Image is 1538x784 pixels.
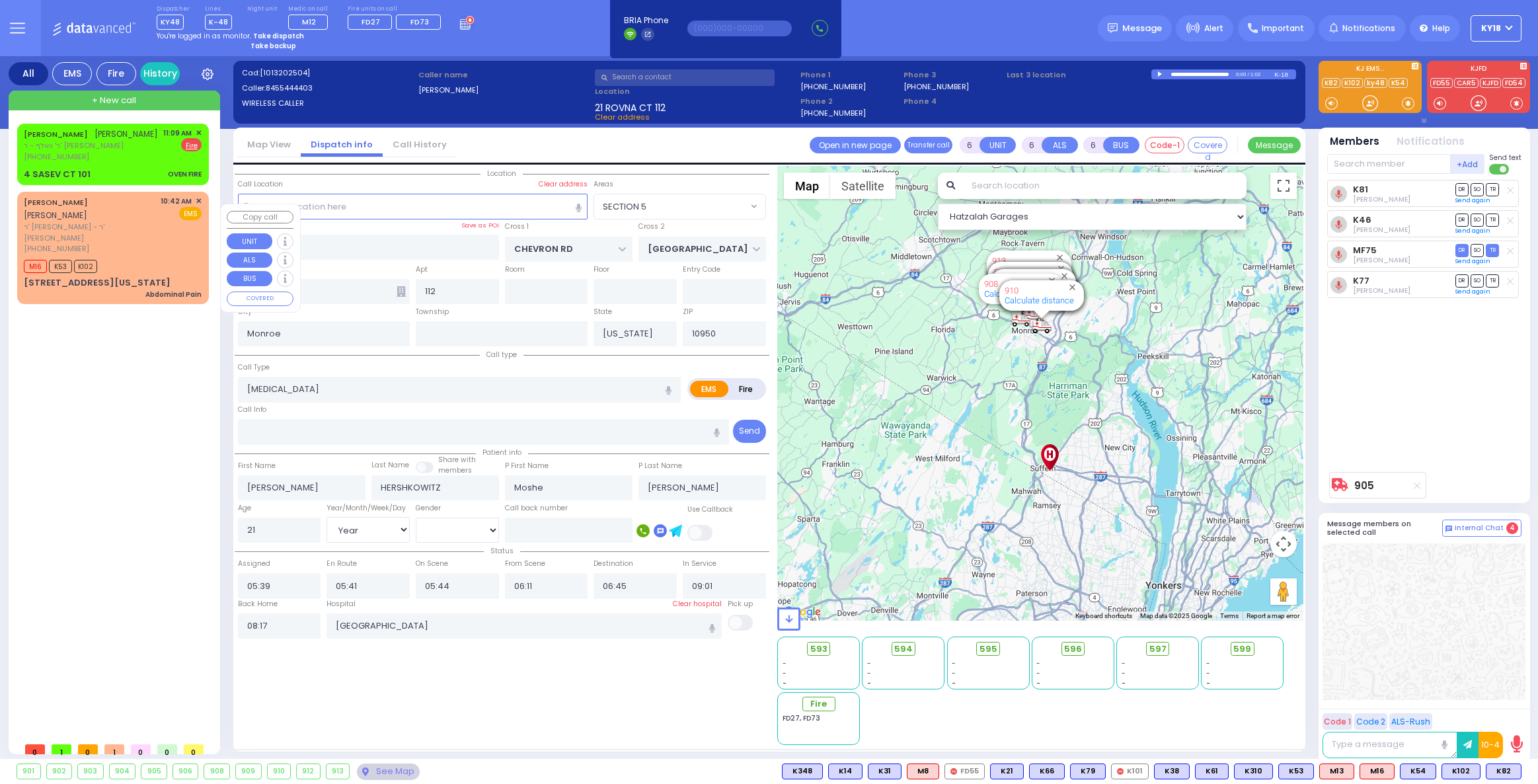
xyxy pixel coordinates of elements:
[800,69,899,81] span: Phone 1
[74,260,97,273] span: K102
[603,200,646,214] span: SECTION 5
[810,697,827,711] span: Fire
[1248,137,1301,153] button: Message
[24,260,47,273] span: M16
[266,83,313,93] span: 8455444403
[1486,274,1499,287] span: TR
[1278,764,1314,779] div: BLS
[830,173,896,199] button: Show satellite imagery
[1471,274,1484,287] span: SO
[1319,764,1354,779] div: M13
[867,668,871,678] span: -
[24,210,87,221] span: [PERSON_NAME]
[1471,15,1521,42] button: KY18
[1005,286,1019,295] a: 910
[980,137,1016,153] button: UNIT
[157,5,190,13] label: Dispatcher
[78,744,98,754] span: 0
[594,559,633,569] label: Destination
[1038,444,1061,471] div: Good Samaritan Hospital
[595,101,666,112] span: 21 ROVNA CT 112
[161,196,192,206] span: 10:42 AM
[1206,658,1210,668] span: -
[783,668,787,678] span: -
[1486,764,1521,779] div: BLS
[1103,137,1139,153] button: BUS
[952,678,956,688] span: -
[1270,531,1297,557] button: Map camera controls
[1389,78,1408,88] a: K54
[904,137,952,153] button: Transfer call
[782,764,823,779] div: K348
[594,307,612,317] label: State
[952,658,956,668] span: -
[1070,764,1106,779] div: K79
[1108,23,1118,33] img: message.svg
[1455,227,1490,235] a: Send again
[1432,22,1450,34] span: Help
[1481,22,1501,34] span: KY18
[242,67,414,79] label: Cad:
[238,599,278,609] label: Back Home
[1188,137,1227,153] button: Covered
[1270,578,1297,605] button: Drag Pegman onto the map to open Street View
[1451,154,1485,174] button: +Add
[992,256,1006,266] a: 913
[348,5,445,13] label: Fire units on call
[1360,764,1395,779] div: M16
[1400,764,1436,779] div: K54
[1455,244,1469,256] span: DR
[410,17,429,27] span: FD73
[1117,768,1124,775] img: red-radio-icon.svg
[1323,713,1352,730] button: Code 1
[1206,668,1210,678] span: -
[238,461,276,471] label: First Name
[397,286,406,297] span: Other building occupants
[327,613,721,639] input: Search hospital
[9,62,48,85] div: All
[24,129,88,139] a: [PERSON_NAME]
[24,151,89,162] span: [PHONE_NUMBER]
[1005,295,1074,305] a: Calculate distance
[683,559,716,569] label: In Service
[1454,78,1479,88] a: CAR5
[1442,520,1521,537] button: Internal Chat 4
[1455,288,1490,295] a: Send again
[1400,764,1436,779] div: BLS
[52,20,140,36] img: Logo
[683,307,693,317] label: ZIP
[1360,764,1395,779] div: ALS
[253,31,304,41] strong: Take dispatch
[728,599,753,609] label: Pick up
[227,271,272,287] button: BUS
[1327,154,1451,174] input: Search member
[1234,764,1273,779] div: BLS
[800,96,899,107] span: Phone 2
[505,461,549,471] label: P First Name
[594,194,765,219] span: SECTION 5
[157,31,251,41] span: You're logged in as monitor.
[952,668,956,678] span: -
[1353,255,1410,265] span: Abraham Berger
[480,350,523,360] span: Call type
[944,764,985,779] div: FD55
[418,69,590,81] label: Caller name
[238,194,588,219] input: Search location here
[1154,764,1190,779] div: K38
[327,559,357,569] label: En Route
[1036,668,1040,678] span: -
[1054,251,1066,264] button: Close
[297,764,320,779] div: 912
[867,658,871,668] span: -
[173,764,198,779] div: 906
[1479,732,1503,758] button: 10-4
[594,194,747,218] span: SECTION 5
[1486,214,1499,226] span: TR
[1262,22,1304,34] span: Important
[505,221,529,232] label: Cross 1
[227,233,272,249] button: UNIT
[52,744,71,754] span: 1
[894,643,913,656] span: 594
[227,211,293,223] button: Copy call
[868,764,902,779] div: BLS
